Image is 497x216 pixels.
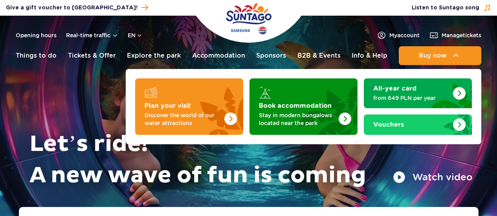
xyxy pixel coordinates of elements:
a: Opening hours [16,31,57,39]
strong: All-year card [373,85,416,92]
a: Plan your visit [135,78,243,135]
button: Real-time traffic [66,32,118,38]
strong: Vouchers [373,122,404,128]
span: Buy now [419,52,447,59]
strong: Book accommodation [259,103,332,109]
a: Sponsors [256,46,286,65]
button: en [128,31,143,39]
a: All-year card [364,78,472,108]
span: My account [389,31,420,39]
button: Listen to Suntago song [412,4,491,12]
button: Watch video [393,171,473,183]
p: from 649 PLN per year [373,94,450,102]
a: Things to do [16,46,57,65]
a: Myaccount [377,31,420,40]
p: Discover the world of our water attractions [145,111,221,127]
span: Listen to Suntago song [412,4,479,12]
a: B2B & Events [297,46,341,65]
a: Explore the park [127,46,181,65]
a: Accommodation [192,46,245,65]
a: Vouchers [364,114,472,135]
span: Manage tickets [442,31,481,39]
a: Book accommodation [249,78,358,135]
a: Give a gift voucher to [GEOGRAPHIC_DATA]! [6,2,148,13]
button: Buy now [399,46,481,65]
a: Tickets & Offer [68,46,116,65]
p: Stay in modern bungalows located near the park [259,111,336,127]
h1: Let’s ride! A new wave of fun is coming [29,129,473,191]
strong: Plan your visit [145,103,191,109]
a: Managetickets [429,31,481,40]
a: Info & Help [352,46,387,65]
span: Give a gift voucher to [GEOGRAPHIC_DATA]! [6,4,138,12]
